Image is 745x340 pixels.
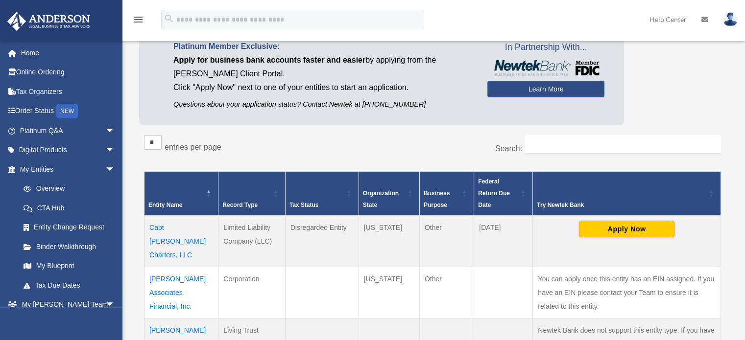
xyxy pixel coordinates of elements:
td: Disregarded Entity [285,215,359,267]
a: Online Ordering [7,63,130,82]
span: arrow_drop_down [105,159,125,180]
td: [US_STATE] [359,267,419,318]
td: Other [419,267,474,318]
a: Binder Walkthrough [14,237,125,256]
span: arrow_drop_down [105,295,125,315]
span: arrow_drop_down [105,121,125,141]
td: Limited Liability Company (LLC) [218,215,285,267]
th: Try Newtek Bank : Activate to sort [533,171,721,215]
img: User Pic [723,12,738,26]
td: Corporation [218,267,285,318]
div: Try Newtek Bank [537,199,706,211]
td: [DATE] [474,215,533,267]
a: Tax Organizers [7,82,130,101]
span: Apply for business bank accounts faster and easier [173,56,365,64]
th: Entity Name: Activate to invert sorting [144,171,218,215]
i: menu [132,14,144,25]
div: NEW [56,104,78,118]
th: Organization State: Activate to sort [359,171,419,215]
td: [PERSON_NAME] Associates Financial, Inc. [144,267,218,318]
td: You can apply once this entity has an EIN assigned. If you have an EIN please contact your Team t... [533,267,721,318]
a: Entity Change Request [14,218,125,237]
td: [US_STATE] [359,215,419,267]
span: Business Purpose [424,190,450,208]
span: Entity Name [148,202,182,208]
p: Click "Apply Now" next to one of your entities to start an application. [173,81,473,94]
span: Federal Return Due Date [478,178,510,208]
img: NewtekBankLogoSM.png [492,60,600,76]
td: Other [419,215,474,267]
img: Anderson Advisors Platinum Portal [4,12,93,31]
label: entries per page [165,143,221,151]
a: Tax Due Dates [14,275,125,295]
p: Questions about your application status? Contact Newtek at [PHONE_NUMBER] [173,98,473,111]
a: My Entitiesarrow_drop_down [7,159,125,179]
p: Platinum Member Exclusive: [173,40,473,53]
a: Learn More [487,81,604,97]
a: Digital Productsarrow_drop_down [7,140,130,160]
a: Order StatusNEW [7,101,130,121]
th: Tax Status: Activate to sort [285,171,359,215]
a: menu [132,17,144,25]
span: Tax Status [289,202,319,208]
span: In Partnership With... [487,40,604,55]
span: Organization State [363,190,399,208]
a: My Blueprint [14,256,125,276]
a: My [PERSON_NAME] Teamarrow_drop_down [7,295,130,315]
a: CTA Hub [14,198,125,218]
a: Home [7,43,130,63]
i: search [164,13,174,24]
th: Federal Return Due Date: Activate to sort [474,171,533,215]
span: Record Type [222,202,258,208]
span: arrow_drop_down [105,140,125,160]
a: Overview [14,179,120,199]
a: Platinum Q&Aarrow_drop_down [7,121,130,140]
label: Search: [495,144,522,153]
p: by applying from the [PERSON_NAME] Client Portal. [173,53,473,81]
button: Apply Now [579,221,674,237]
th: Record Type: Activate to sort [218,171,285,215]
th: Business Purpose: Activate to sort [419,171,474,215]
td: Capt [PERSON_NAME] Charters, LLC [144,215,218,267]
